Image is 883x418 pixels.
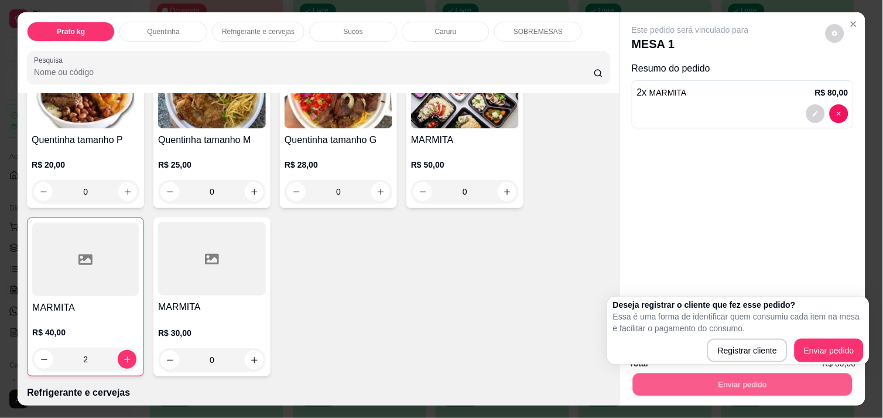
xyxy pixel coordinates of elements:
[514,27,563,36] p: SOBREMESAS
[158,327,266,339] p: R$ 30,00
[158,300,266,314] h4: MARMITA
[32,159,139,171] p: R$ 20,00
[413,182,432,201] button: decrease-product-quantity
[411,133,519,147] h4: MARMITA
[806,104,825,123] button: decrease-product-quantity
[147,27,179,36] p: Quentinha
[632,62,854,76] p: Resumo do pedido
[435,27,457,36] p: Caruru
[245,351,263,369] button: increase-product-quantity
[222,27,295,36] p: Refrigerante e cervejas
[245,182,263,201] button: increase-product-quantity
[637,86,687,100] p: 2 x
[498,182,516,201] button: increase-product-quantity
[35,350,53,369] button: decrease-product-quantity
[27,386,610,400] p: Refrigerante e cervejas
[613,299,864,311] h2: Deseja registrar o cliente que fez esse pedido?
[34,55,67,65] label: Pesquisa
[118,350,136,369] button: increase-product-quantity
[844,15,863,33] button: Close
[830,104,848,123] button: decrease-product-quantity
[34,66,594,78] input: Pesquisa
[285,133,392,147] h4: Quentinha tamanho G
[160,182,179,201] button: decrease-product-quantity
[815,87,848,98] p: R$ 80,00
[160,351,179,369] button: decrease-product-quantity
[632,36,749,52] p: MESA 1
[34,182,53,201] button: decrease-product-quantity
[32,301,139,315] h4: MARMITA
[707,339,788,362] button: Registrar cliente
[285,159,392,171] p: R$ 28,00
[632,24,749,36] p: Este pedido será vinculado para
[32,133,139,147] h4: Quentinha tamanho P
[826,24,844,43] button: decrease-product-quantity
[629,359,648,368] strong: Total
[287,182,306,201] button: decrease-product-quantity
[411,159,519,171] p: R$ 50,00
[795,339,864,362] button: Enviar pedido
[158,159,266,171] p: R$ 25,00
[371,182,390,201] button: increase-product-quantity
[57,27,85,36] p: Prato kg
[613,311,864,334] p: Essa é uma forma de identificar quem consumiu cada item na mesa e facilitar o pagamento do consumo.
[158,133,266,147] h4: Quentinha tamanho M
[344,27,363,36] p: Sucos
[32,327,139,338] p: R$ 40,00
[633,373,853,396] button: Enviar pedido
[118,182,137,201] button: increase-product-quantity
[649,88,687,97] span: MARMITA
